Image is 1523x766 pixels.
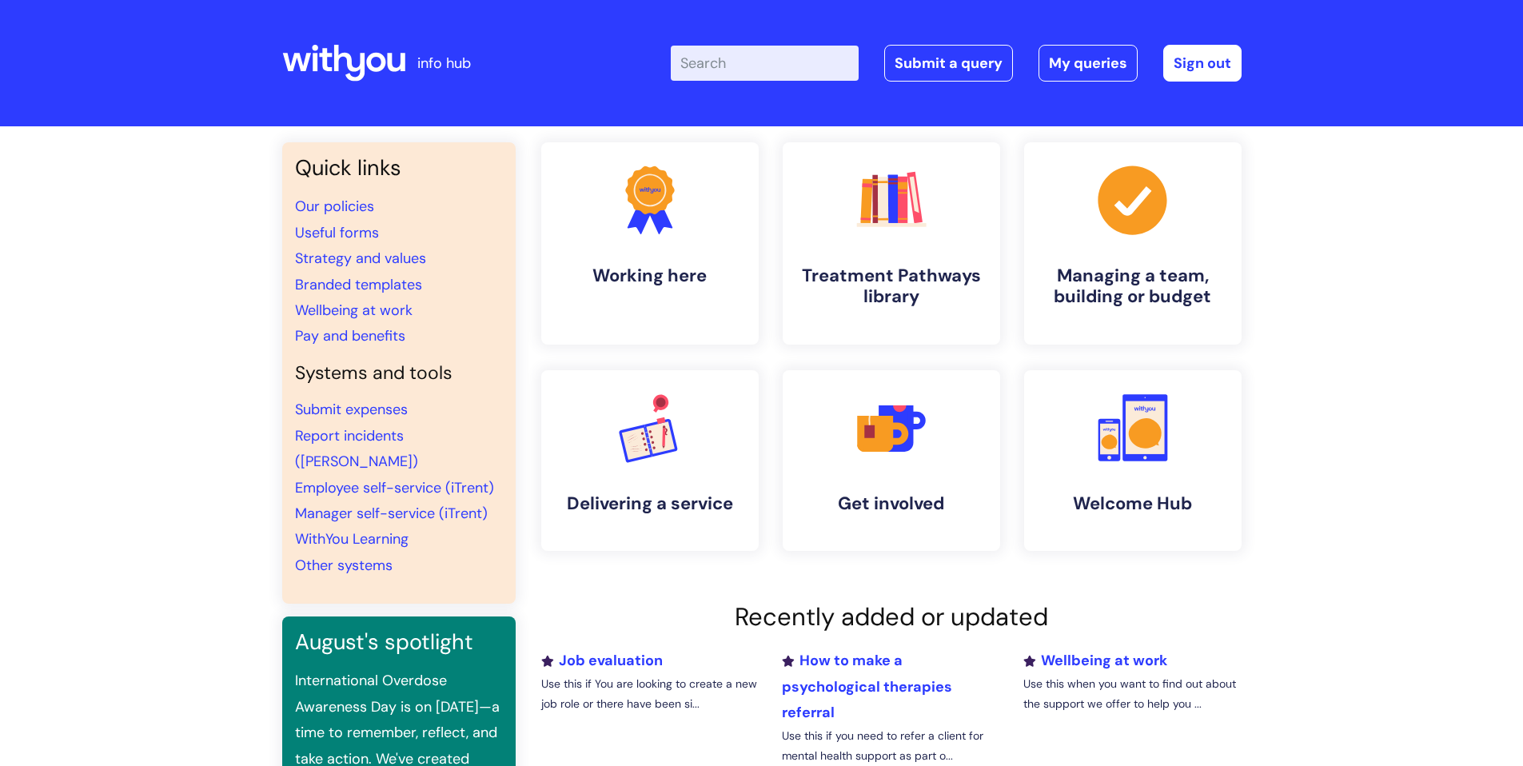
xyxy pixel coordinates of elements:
a: Submit expenses [295,400,408,419]
a: Branded templates [295,275,422,294]
a: My queries [1039,45,1138,82]
a: Sign out [1163,45,1242,82]
a: Working here [541,142,759,345]
h4: Managing a team, building or budget [1037,265,1229,308]
a: Get involved [783,370,1000,551]
h4: Welcome Hub [1037,493,1229,514]
a: Other systems [295,556,393,575]
h4: Get involved [795,493,987,514]
h4: Delivering a service [554,493,746,514]
input: Search [671,46,859,81]
h4: Systems and tools [295,362,503,385]
p: Use this if you need to refer a client for mental health support as part o... [782,726,999,766]
a: Job evaluation [541,651,663,670]
div: | - [671,45,1242,82]
a: Report incidents ([PERSON_NAME]) [295,426,418,471]
p: Use this when you want to find out about the support we offer to help you ... [1023,674,1241,714]
a: WithYou Learning [295,529,409,549]
a: Treatment Pathways library [783,142,1000,345]
a: Strategy and values [295,249,426,268]
a: How to make a psychological therapies referral [782,651,952,722]
a: Delivering a service [541,370,759,551]
h4: Treatment Pathways library [795,265,987,308]
a: Managing a team, building or budget [1024,142,1242,345]
h3: Quick links [295,155,503,181]
a: Useful forms [295,223,379,242]
h4: Working here [554,265,746,286]
a: Our policies [295,197,374,216]
a: Wellbeing at work [295,301,413,320]
p: info hub [417,50,471,76]
a: Wellbeing at work [1023,651,1167,670]
h2: Recently added or updated [541,602,1242,632]
a: Manager self-service (iTrent) [295,504,488,523]
a: Employee self-service (iTrent) [295,478,494,497]
a: Welcome Hub [1024,370,1242,551]
a: Pay and benefits [295,326,405,345]
p: Use this if You are looking to create a new job role or there have been si... [541,674,759,714]
h3: August's spotlight [295,629,503,655]
a: Submit a query [884,45,1013,82]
